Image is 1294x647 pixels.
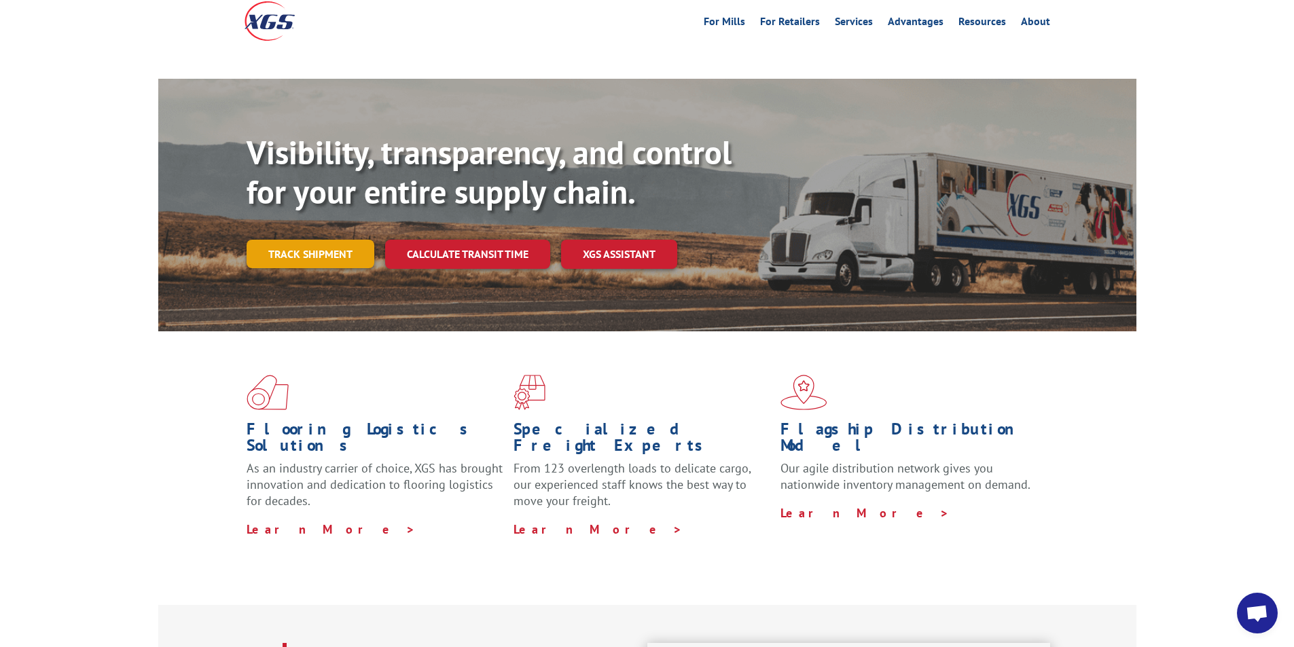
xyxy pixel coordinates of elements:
[780,375,827,410] img: xgs-icon-flagship-distribution-model-red
[247,521,416,537] a: Learn More >
[1021,16,1050,31] a: About
[780,505,950,521] a: Learn More >
[247,131,732,212] b: Visibility, transparency, and control for your entire supply chain.
[247,421,503,460] h1: Flooring Logistics Solutions
[1237,593,1278,633] div: Open chat
[514,521,683,537] a: Learn More >
[247,375,289,410] img: xgs-icon-total-supply-chain-intelligence-red
[780,421,1037,460] h1: Flagship Distribution Model
[888,16,943,31] a: Advantages
[760,16,820,31] a: For Retailers
[247,460,503,509] span: As an industry carrier of choice, XGS has brought innovation and dedication to flooring logistics...
[835,16,873,31] a: Services
[704,16,745,31] a: For Mills
[514,421,770,460] h1: Specialized Freight Experts
[561,240,677,269] a: XGS ASSISTANT
[958,16,1006,31] a: Resources
[780,460,1030,492] span: Our agile distribution network gives you nationwide inventory management on demand.
[514,375,545,410] img: xgs-icon-focused-on-flooring-red
[247,240,374,268] a: Track shipment
[514,460,770,521] p: From 123 overlength loads to delicate cargo, our experienced staff knows the best way to move you...
[385,240,550,269] a: Calculate transit time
